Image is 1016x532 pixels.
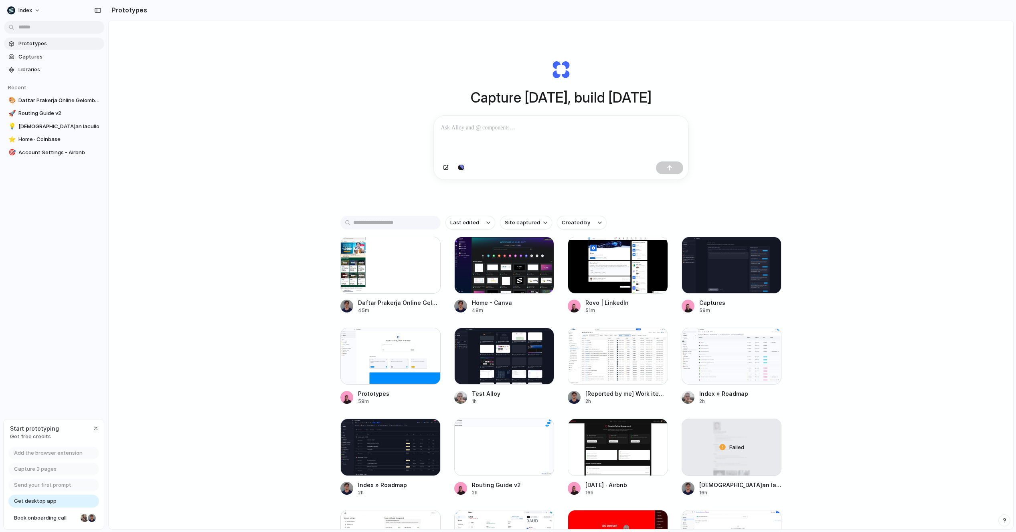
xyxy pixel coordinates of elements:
button: 💡 [7,123,15,131]
div: 45m [358,307,441,314]
div: Index » Roadmap [699,389,748,398]
div: [DATE] · Airbnb [585,481,627,489]
a: Libraries [4,64,104,76]
span: Prototypes [18,40,101,48]
span: Libraries [18,66,101,74]
span: Get free credits [10,433,59,441]
div: [DEMOGRAPHIC_DATA]an Iacullo [699,481,782,489]
div: 48m [472,307,512,314]
span: Home · Coinbase [18,135,101,143]
button: Created by [557,216,607,230]
button: Last edited [445,216,495,230]
span: Book onboarding call [14,514,77,522]
a: Book onboarding call [8,512,99,524]
a: Today · Airbnb[DATE] · Airbnb16h [568,419,668,496]
span: Index [18,6,32,14]
div: 16h [585,489,627,496]
span: Add the browser extension [14,449,83,457]
a: Prototypes [4,38,104,50]
span: Last edited [450,219,479,227]
a: 💡[DEMOGRAPHIC_DATA]an Iacullo [4,121,104,133]
a: 🚀Routing Guide v2 [4,107,104,119]
a: Test AlloyTest Alloy1h [454,328,555,405]
a: Christian IaculloFailed[DEMOGRAPHIC_DATA]an Iacullo16h [682,419,782,496]
div: Daftar Prakerja Online Gelombang Terbaru 2025 Bukalapak [358,298,441,307]
div: 2h [472,489,521,496]
a: PrototypesPrototypes59m [340,328,441,405]
div: 1h [472,398,500,405]
a: Rovo | LinkedInRovo | LinkedIn51m [568,237,668,314]
span: Routing Guide v2 [18,109,101,117]
a: Get desktop app [8,495,99,508]
span: Recent [8,84,26,91]
a: [Reported by me] Work item search - Jira[Reported by me] Work item search - Jira2h [568,328,668,405]
span: Account Settings - Airbnb [18,149,101,157]
button: Site captured [500,216,552,230]
div: Nicole Kubica [80,513,89,523]
span: Failed [729,443,744,451]
div: Routing Guide v2 [472,481,521,489]
h1: Capture [DATE], build [DATE] [471,87,652,108]
a: Home - CanvaHome - Canva48m [454,237,555,314]
button: ⭐ [7,135,15,143]
div: [Reported by me] Work item search - Jira [585,389,668,398]
div: 51m [585,307,629,314]
div: 59m [358,398,389,405]
div: Christian Iacullo [87,513,97,523]
div: Index » Roadmap [358,481,407,489]
button: 🎨 [7,97,15,105]
div: 16h [699,489,782,496]
button: 🎯 [7,149,15,157]
span: Send your first prompt [14,481,71,489]
div: Captures [699,298,725,307]
div: 🎨 [8,96,14,105]
a: CapturesCaptures59m [682,237,782,314]
button: Index [4,4,45,17]
div: 2h [358,489,407,496]
span: Get desktop app [14,497,57,505]
div: 🚀 [8,109,14,118]
a: Daftar Prakerja Online Gelombang Terbaru 2025 BukalapakDaftar Prakerja Online Gelombang Terbaru 2... [340,237,441,314]
a: Index » RoadmapIndex » Roadmap2h [682,328,782,405]
a: Routing Guide v2Routing Guide v22h [454,419,555,496]
span: Created by [562,219,590,227]
span: Captures [18,53,101,61]
span: Site captured [505,219,540,227]
div: Home - Canva [472,298,512,307]
a: Captures [4,51,104,63]
span: [DEMOGRAPHIC_DATA]an Iacullo [18,123,101,131]
a: 🎨Daftar Prakerja Online Gelombang Terbaru 2025 Bukalapak [4,95,104,107]
div: 59m [699,307,725,314]
button: 🚀 [7,109,15,117]
div: Rovo | LinkedIn [585,298,629,307]
span: Capture 3 pages [14,465,57,473]
div: 2h [585,398,668,405]
span: Start prototyping [10,424,59,433]
div: Prototypes [358,389,389,398]
div: ⭐ [8,135,14,144]
a: Index » RoadmapIndex » Roadmap2h [340,419,441,496]
a: ⭐Home · Coinbase [4,133,104,145]
div: 🎯 [8,148,14,157]
div: 💡 [8,122,14,131]
div: 2h [699,398,748,405]
span: Daftar Prakerja Online Gelombang Terbaru 2025 Bukalapak [18,97,101,105]
a: 🎯Account Settings - Airbnb [4,147,104,159]
h2: Prototypes [108,5,147,15]
div: Test Alloy [472,389,500,398]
